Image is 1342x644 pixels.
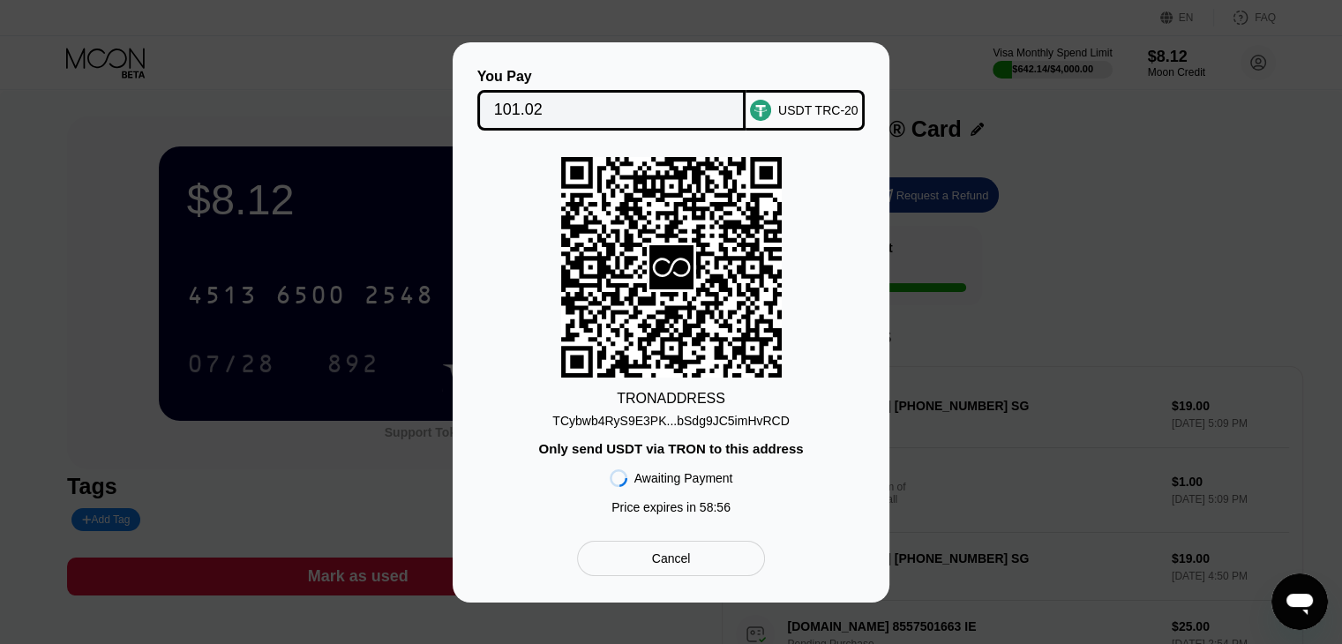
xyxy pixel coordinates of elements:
[611,500,731,514] div: Price expires in
[479,69,863,131] div: You PayUSDT TRC-20
[577,541,765,576] div: Cancel
[617,391,725,407] div: TRON ADDRESS
[538,441,803,456] div: Only send USDT via TRON to this address
[778,103,858,117] div: USDT TRC-20
[700,500,731,514] span: 58 : 56
[552,407,789,428] div: TCybwb4RyS9E3PK...bSdg9JC5imHvRCD
[634,471,733,485] div: Awaiting Payment
[1271,573,1328,630] iframe: Button to launch messaging window
[552,414,789,428] div: TCybwb4RyS9E3PK...bSdg9JC5imHvRCD
[477,69,746,85] div: You Pay
[652,550,691,566] div: Cancel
